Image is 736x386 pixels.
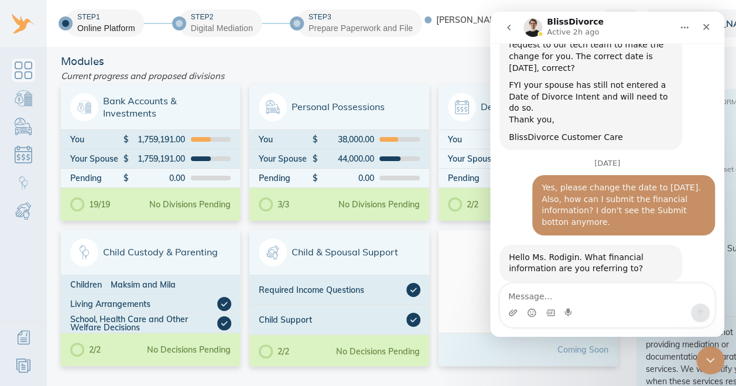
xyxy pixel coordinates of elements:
[318,135,374,144] div: 38,000.00
[448,135,501,144] div: You
[439,230,618,366] a: HomeComing Soon
[124,135,129,144] div: $
[61,85,240,221] a: Bank Accounts & InvestmentsYou$1,759,191.00Your Spouse$1,759,191.00Pending$0.0019/19No Divisions ...
[313,155,319,163] div: $
[338,200,420,209] div: No Divisions Pending
[259,155,312,163] div: Your Spouse
[259,197,289,211] div: 3/3
[149,200,231,209] div: No Divisions Pending
[448,174,501,182] div: Pending
[70,297,217,311] div: Living Arrangements
[70,315,217,332] div: School, Health Care and Other Welfare Decisions
[249,230,429,366] a: Child & Spousal SupportRequired Income QuestionsChild Support2/2No Decisions Pending
[557,346,608,354] div: Coming Soon
[61,230,240,366] a: Child Custody & ParentingChildrenMaksim and MilaLiving ArrangementsSchool, Health Care and Other ...
[77,12,135,22] div: Step 1
[309,12,413,22] div: Step 3
[313,174,319,182] div: $
[259,283,406,297] div: Required Income Questions
[436,16,595,24] span: [PERSON_NAME] has joined BlissDivorce
[448,93,608,121] span: Debts and Other Obligations
[448,155,501,163] div: Your Spouse
[124,155,129,163] div: $
[336,347,420,356] div: No Decisions Pending
[77,22,135,34] div: Online Platform
[259,135,312,144] div: You
[129,155,185,163] div: 1,759,191.00
[124,174,129,182] div: $
[12,171,35,194] a: Child Custody & Parenting
[70,174,124,182] div: Pending
[70,281,111,289] div: Children
[12,87,35,110] a: Bank Accounts & Investments
[70,155,124,163] div: Your Spouse
[12,326,35,349] a: Additional Information
[12,199,35,223] a: Child & Spousal Support
[70,135,124,144] div: You
[318,155,374,163] div: 44,000.00
[70,197,110,211] div: 19/19
[448,258,608,305] span: Home
[191,12,253,22] div: Step 2
[318,174,374,182] div: 0.00
[56,67,622,85] div: Current progress and proposed divisions
[70,343,101,357] div: 2/2
[439,85,618,221] a: Debts and Other ObligationsYou$0.00Your Spouse$0.00Pending$0.002/2No Divisions Pending
[12,59,35,82] a: Dashboard
[12,143,35,166] a: Debts & Obligations
[12,354,35,377] a: Resources
[490,12,724,337] iframe: Intercom live chat
[259,174,312,182] div: Pending
[313,135,319,144] div: $
[129,135,185,144] div: 1,759,191.00
[129,174,185,182] div: 0.00
[259,313,406,327] div: Child Support
[448,197,478,211] div: 2/2
[191,22,253,34] div: Digital Mediation
[259,238,419,267] span: Child & Spousal Support
[259,344,289,358] div: 2/2
[309,22,413,34] div: Prepare Paperwork and File
[696,346,724,374] iframe: Intercom live chat
[249,85,429,221] a: Personal PossessionsYou$38,000.00Your Spouse$44,000.00Pending$0.003/3No Divisions Pending
[70,93,231,121] span: Bank Accounts & Investments
[56,56,622,67] div: Modules
[147,346,231,354] div: No Decisions Pending
[259,93,419,121] span: Personal Possessions
[12,115,35,138] a: Personal Possessions
[70,238,231,267] span: Child Custody & Parenting
[111,281,231,289] div: Maksim and Mila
